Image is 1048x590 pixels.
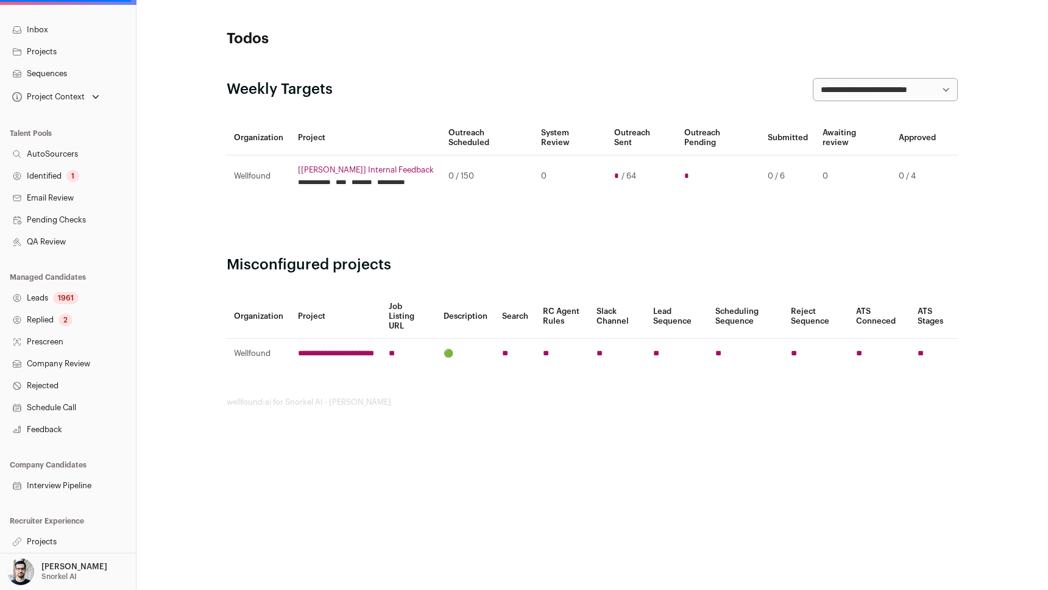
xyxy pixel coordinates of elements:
[815,121,891,155] th: Awaiting review
[381,294,436,339] th: Job Listing URL
[291,121,441,155] th: Project
[760,155,815,197] td: 0 / 6
[708,294,784,339] th: Scheduling Sequence
[298,165,434,175] a: [[PERSON_NAME]] Internal Feedback
[436,339,495,369] td: 🟢
[5,558,110,585] button: Open dropdown
[646,294,708,339] th: Lead Sequence
[436,294,495,339] th: Description
[441,121,534,155] th: Outreach Scheduled
[53,292,79,304] div: 1961
[227,294,291,339] th: Organization
[607,121,677,155] th: Outreach Sent
[677,121,761,155] th: Outreach Pending
[495,294,536,339] th: Search
[227,339,291,369] td: Wellfound
[815,155,891,197] td: 0
[784,294,849,339] th: Reject Sequence
[589,294,646,339] th: Slack Channel
[849,294,910,339] th: ATS Conneced
[227,255,958,275] h2: Misconfigured projects
[7,558,34,585] img: 10051957-medium_jpg
[891,155,943,197] td: 0 / 4
[227,80,333,99] h2: Weekly Targets
[441,155,534,197] td: 0 / 150
[41,562,107,572] p: [PERSON_NAME]
[66,170,79,182] div: 1
[227,121,291,155] th: Organization
[227,155,291,197] td: Wellfound
[227,397,958,407] footer: wellfound:ai for Snorkel AI - [PERSON_NAME]
[291,294,381,339] th: Project
[891,121,943,155] th: Approved
[534,155,607,197] td: 0
[621,171,636,181] span: / 64
[227,29,470,49] h1: Todos
[10,88,102,105] button: Open dropdown
[58,314,73,326] div: 2
[910,294,958,339] th: ATS Stages
[536,294,590,339] th: RC Agent Rules
[41,572,77,581] p: Snorkel AI
[10,92,85,102] div: Project Context
[760,121,815,155] th: Submitted
[534,121,607,155] th: System Review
